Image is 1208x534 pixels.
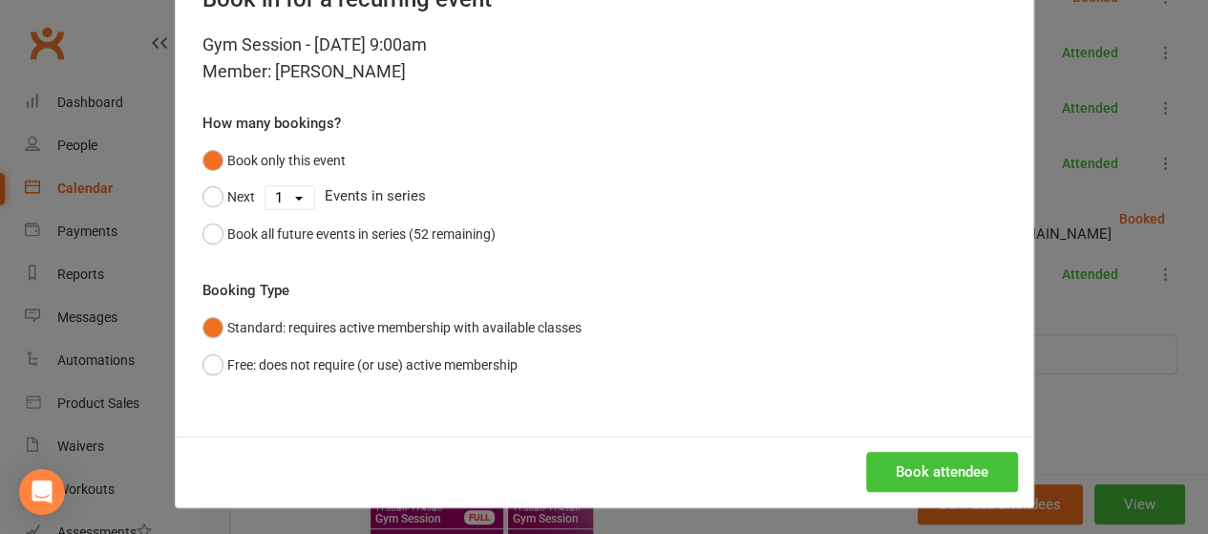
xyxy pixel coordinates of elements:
[202,279,289,302] label: Booking Type
[202,32,1007,85] div: Gym Session - [DATE] 9:00am Member: [PERSON_NAME]
[202,112,341,135] label: How many bookings?
[202,216,496,252] button: Book all future events in series (52 remaining)
[202,179,255,215] button: Next
[202,142,346,179] button: Book only this event
[866,452,1018,492] button: Book attendee
[227,224,496,245] div: Book all future events in series (52 remaining)
[202,310,582,346] button: Standard: requires active membership with available classes
[19,469,65,515] div: Open Intercom Messenger
[202,347,518,383] button: Free: does not require (or use) active membership
[202,179,1007,215] div: Events in series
